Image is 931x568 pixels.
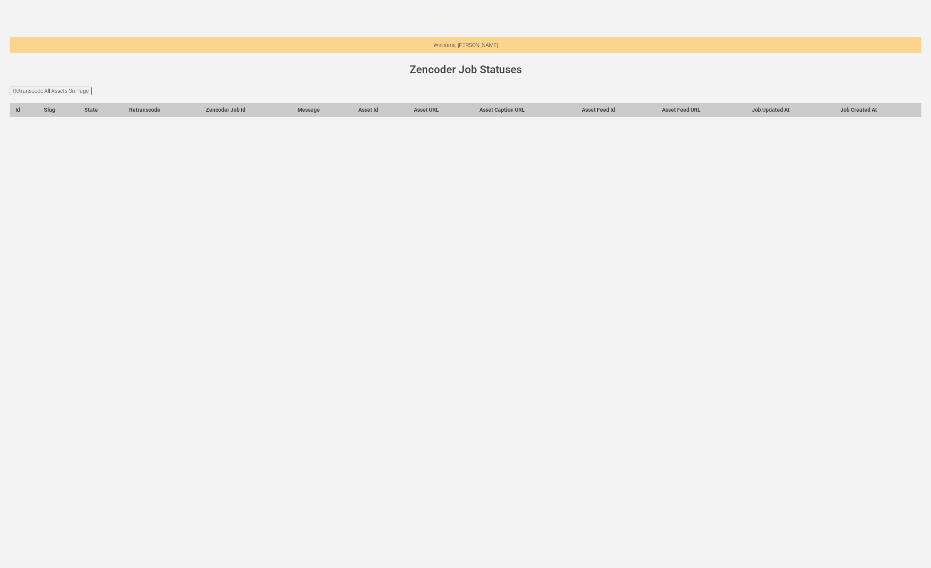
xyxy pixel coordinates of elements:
[20,64,911,76] h1: Zencoder Job Statuses
[746,103,835,116] th: Job Updated At
[576,103,656,116] th: Asset Feed Id
[200,103,292,116] th: Zencoder Job Id
[123,103,200,116] th: Retranscode
[39,103,79,116] th: Slug
[10,103,39,116] th: Id
[10,87,92,95] input: Retranscode All Assets On Page
[79,103,123,116] th: State
[292,103,353,116] th: Message
[408,103,474,116] th: Asset URL
[353,103,408,116] th: Asset Id
[835,103,921,116] th: Job Created At
[10,37,921,53] div: Welcome, [PERSON_NAME]
[474,103,576,116] th: Asset Caption URL
[656,103,746,116] th: Asset Feed URL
